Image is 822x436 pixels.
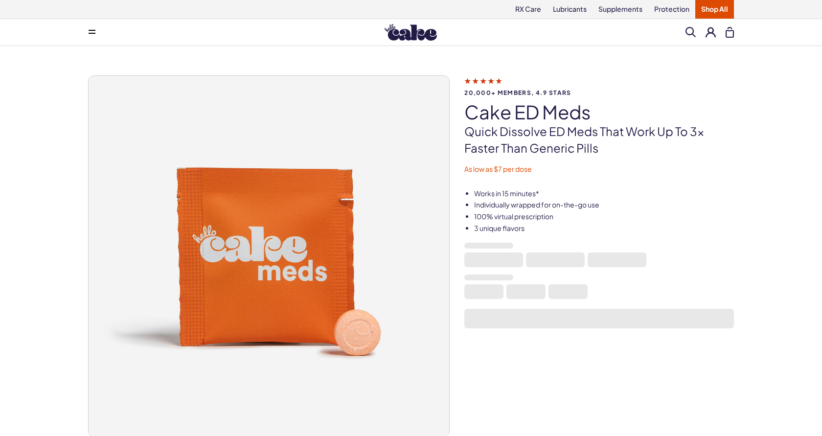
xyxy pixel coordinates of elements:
span: 20,000+ members, 4.9 stars [464,90,734,96]
li: 100% virtual prescription [474,212,734,222]
li: Works in 15 minutes* [474,189,734,199]
p: Quick dissolve ED Meds that work up to 3x faster than generic pills [464,123,734,156]
li: 3 unique flavors [474,224,734,233]
img: Hello Cake [385,24,437,41]
h1: Cake ED Meds [464,102,734,122]
li: Individually wrapped for on-the-go use [474,200,734,210]
p: As low as $7 per dose [464,164,734,174]
a: 20,000+ members, 4.9 stars [464,76,734,96]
